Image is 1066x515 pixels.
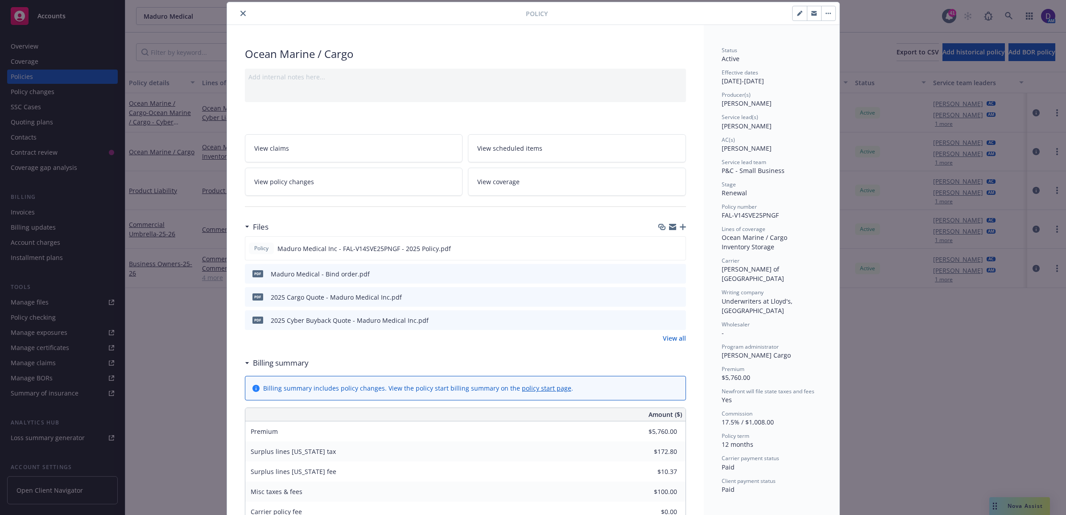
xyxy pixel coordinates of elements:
span: Active [722,54,740,63]
div: 2025 Cargo Quote - Maduro Medical Inc.pdf [271,293,402,302]
div: Add internal notes here... [248,72,682,82]
input: 0.00 [624,485,682,499]
span: - [722,329,724,337]
button: preview file [674,244,682,253]
a: policy start page [522,384,571,392]
span: Underwriters at Lloyd's, [GEOGRAPHIC_DATA] [722,297,794,315]
input: 0.00 [624,425,682,438]
span: Maduro Medical Inc - FAL-V14SVE25PNGF - 2025 Policy.pdf [277,244,451,253]
span: FAL-V14SVE25PNGF [722,211,779,219]
button: preview file [674,293,682,302]
div: Ocean Marine / Cargo [722,233,822,242]
a: View policy changes [245,168,463,196]
span: [PERSON_NAME] [722,99,772,107]
span: Policy [526,9,548,18]
button: download file [660,244,667,253]
div: Billing summary includes policy changes. View the policy start billing summary on the . [263,383,573,393]
span: pdf [252,317,263,323]
span: $5,760.00 [722,373,750,382]
span: View policy changes [254,177,314,186]
span: [PERSON_NAME] [722,144,772,152]
div: Files [245,221,269,233]
span: Wholesaler [722,321,750,328]
span: pdf [252,293,263,300]
span: Effective dates [722,69,758,76]
div: Inventory Storage [722,242,822,251]
span: View claims [254,144,289,153]
span: Premium [251,427,278,436]
a: View claims [245,134,463,162]
span: Surplus lines [US_STATE] tax [251,447,336,456]
span: Program administrator [722,343,779,350]
span: pdf [252,270,263,277]
span: 12 months [722,440,753,449]
span: Carrier [722,257,740,264]
a: View scheduled items [468,134,686,162]
span: Renewal [722,189,747,197]
button: download file [660,316,667,325]
span: Misc taxes & fees [251,487,302,496]
span: Commission [722,410,752,417]
input: 0.00 [624,465,682,478]
span: Carrier payment status [722,454,779,462]
span: Producer(s) [722,91,751,99]
span: Status [722,46,737,54]
button: preview file [674,316,682,325]
span: Service lead(s) [722,113,758,121]
a: View all [663,334,686,343]
div: 2025 Cyber Buyback Quote - Maduro Medical Inc.pdf [271,316,429,325]
span: 17.5% / $1,008.00 [722,418,774,426]
span: Lines of coverage [722,225,765,233]
span: Policy term [722,432,749,440]
button: close [238,8,248,19]
span: [PERSON_NAME] Cargo [722,351,791,359]
span: Paid [722,463,735,471]
input: 0.00 [624,445,682,458]
div: Billing summary [245,357,309,369]
span: Newfront will file state taxes and fees [722,387,814,395]
span: Policy number [722,203,757,210]
button: preview file [674,269,682,279]
h3: Files [253,221,269,233]
span: [PERSON_NAME] [722,122,772,130]
button: download file [660,269,667,279]
span: View scheduled items [477,144,542,153]
span: Client payment status [722,477,776,485]
span: Yes [722,396,732,404]
div: Ocean Marine / Cargo [245,46,686,62]
span: View coverage [477,177,520,186]
div: [DATE] - [DATE] [722,69,822,86]
div: Maduro Medical - Bind order.pdf [271,269,370,279]
h3: Billing summary [253,357,309,369]
span: Stage [722,181,736,188]
a: View coverage [468,168,686,196]
span: Writing company [722,288,764,296]
span: Amount ($) [649,410,682,419]
span: Surplus lines [US_STATE] fee [251,467,336,476]
span: P&C - Small Business [722,166,785,175]
button: download file [660,293,667,302]
span: Premium [722,365,744,373]
span: [PERSON_NAME] of [GEOGRAPHIC_DATA] [722,265,784,283]
span: Paid [722,485,735,494]
span: Service lead team [722,158,766,166]
span: Policy [252,244,270,252]
span: AC(s) [722,136,735,144]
